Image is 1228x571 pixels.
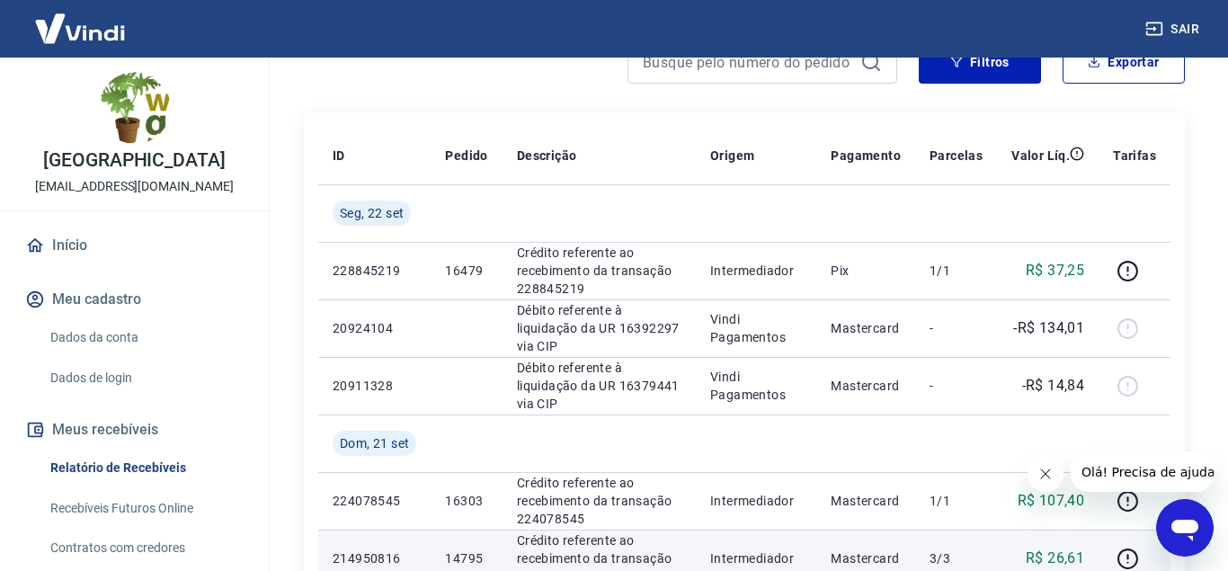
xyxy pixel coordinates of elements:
[1011,147,1070,165] p: Valor Líq.
[930,319,983,337] p: -
[22,410,247,450] button: Meus recebíveis
[11,13,151,27] span: Olá! Precisa de ajuda?
[1026,548,1084,569] p: R$ 26,61
[333,319,416,337] p: 20924104
[333,492,416,510] p: 224078545
[43,151,226,170] p: [GEOGRAPHIC_DATA]
[1013,317,1084,339] p: -R$ 134,01
[831,262,901,280] p: Pix
[99,72,171,144] img: 5c064ccb-e487-47a7-83a0-657b5fa84e08.jpeg
[710,368,802,404] p: Vindi Pagamentos
[930,147,983,165] p: Parcelas
[340,204,404,222] span: Seg, 22 set
[517,244,681,298] p: Crédito referente ao recebimento da transação 228845219
[710,549,802,567] p: Intermediador
[831,147,901,165] p: Pagamento
[1071,452,1214,492] iframe: Mensagem da empresa
[517,301,681,355] p: Débito referente à liquidação da UR 16392297 via CIP
[1113,147,1156,165] p: Tarifas
[1028,456,1063,492] iframe: Fechar mensagem
[930,377,983,395] p: -
[517,147,577,165] p: Descrição
[340,434,409,452] span: Dom, 21 set
[930,262,983,280] p: 1/1
[22,226,247,265] a: Início
[43,450,247,486] a: Relatório de Recebíveis
[333,147,345,165] p: ID
[831,492,901,510] p: Mastercard
[919,40,1041,84] button: Filtros
[710,310,802,346] p: Vindi Pagamentos
[43,319,247,356] a: Dados da conta
[710,147,754,165] p: Origem
[333,377,416,395] p: 20911328
[445,549,487,567] p: 14795
[445,262,487,280] p: 16479
[710,262,802,280] p: Intermediador
[930,492,983,510] p: 1/1
[1018,490,1085,512] p: R$ 107,40
[710,492,802,510] p: Intermediador
[1156,499,1214,557] iframe: Botão para abrir a janela de mensagens
[831,549,901,567] p: Mastercard
[333,549,416,567] p: 214950816
[1142,13,1206,46] button: Sair
[831,319,901,337] p: Mastercard
[445,147,487,165] p: Pedido
[643,49,853,76] input: Busque pelo número do pedido
[1026,260,1084,281] p: R$ 37,25
[22,280,247,319] button: Meu cadastro
[1022,375,1085,397] p: -R$ 14,84
[930,549,983,567] p: 3/3
[35,177,234,196] p: [EMAIL_ADDRESS][DOMAIN_NAME]
[43,530,247,567] a: Contratos com credores
[445,492,487,510] p: 16303
[1063,40,1185,84] button: Exportar
[333,262,416,280] p: 228845219
[43,360,247,397] a: Dados de login
[22,1,138,56] img: Vindi
[43,490,247,527] a: Recebíveis Futuros Online
[831,377,901,395] p: Mastercard
[517,359,681,413] p: Débito referente à liquidação da UR 16379441 via CIP
[517,474,681,528] p: Crédito referente ao recebimento da transação 224078545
